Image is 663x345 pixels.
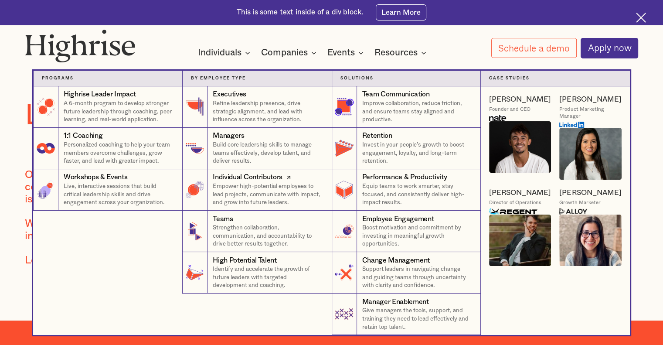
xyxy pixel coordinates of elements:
[559,95,621,104] a: [PERSON_NAME]
[33,86,182,128] a: Highrise Leader ImpactA 6-month program to develop stronger future leadership through coaching, p...
[261,48,319,58] div: Companies
[362,182,472,207] p: Equip teams to work smarter, stay focused, and consistently deliver high-impact results.
[261,48,308,58] div: Companies
[362,307,472,331] p: Give managers the tools, support, and training they need to lead effectively and retain top talent.
[213,214,233,224] div: Teams
[489,188,551,198] a: [PERSON_NAME]
[332,128,481,169] a: RetentionInvest in your people’s growth to boost engagement, loyalty, and long-term retention.
[213,89,246,99] div: Executives
[70,54,593,335] nav: Companies
[64,131,102,141] div: 1:1 Coaching
[332,294,481,335] a: Manager EnablementGive managers the tools, support, and training they need to lead effectively an...
[332,252,481,294] a: Change ManagementSupport leaders in navigating change and guiding teams through uncertainty with ...
[198,48,241,58] div: Individuals
[182,211,331,252] a: TeamsStrengthen collaboration, communication, and accountability to drive better results together.
[362,214,434,224] div: Employee Engagement
[489,76,530,80] strong: Case Studies
[33,169,182,211] a: Workshops & EventsLive, interactive sessions that build critical leadership skills and drive enga...
[559,199,600,206] div: Growth Marketer
[64,99,174,124] p: A 6-month program to develop stronger future leadership through coaching, peer learning, and real...
[182,252,331,294] a: High Potential TalentIdentify and accelerate the growth of future leaders with targeted developme...
[374,48,418,58] div: Resources
[489,106,530,113] div: Founder and CEO
[213,256,276,266] div: High Potential Talent
[33,128,182,169] a: 1:1 CoachingPersonalized coaching to help your team members overcome challenges, grow faster, and...
[332,211,481,252] a: Employee EngagementBoost motivation and commitment by investing in meaningful growth opportunities.
[25,169,307,279] div: Our Highrise team has over 100+ years of collective coaching and leadership experience. Helping l...
[213,182,323,207] p: Empower high-potential employees to lead projects, communicate with impact, and grow into future ...
[25,29,136,63] img: Highrise logo
[182,169,331,211] a: Individual ContributorsEmpower high-potential employees to lead projects, communicate with impact...
[25,99,331,131] h1: Learn more about us.
[182,128,331,169] a: ManagersBuild core leadership skills to manage teams effectively, develop talent, and deliver res...
[340,76,374,80] strong: Solutions
[213,99,323,124] p: Refine leadership presence, drive strategic alignment, and lead with influence across the organiz...
[64,182,174,207] p: Live, interactive sessions that build critical leadership skills and drive engagement across your...
[237,7,364,17] div: This is some text inside of a div block.
[559,188,621,198] a: [PERSON_NAME]
[491,38,577,58] a: Schedule a demo
[213,265,323,290] p: Identify and accelerate the growth of future leaders with targeted development and coaching.
[327,48,355,58] div: Events
[374,48,429,58] div: Resources
[362,89,430,99] div: Team Communication
[198,48,253,58] div: Individuals
[362,256,430,266] div: Change Management
[362,131,392,141] div: Retention
[376,4,427,20] a: Learn More
[362,297,429,307] div: Manager Enablement
[191,76,246,80] strong: By Employee Type
[489,199,541,206] div: Director of Operations
[559,106,622,119] div: Product Marketing Manager
[362,141,472,165] p: Invest in your people’s growth to boost engagement, loyalty, and long-term retention.
[489,95,551,104] a: [PERSON_NAME]
[213,141,323,165] p: Build core leadership skills to manage teams effectively, develop talent, and deliver results.
[362,99,472,124] p: Improve collaboration, reduce friction, and ensure teams stay aligned and productive.
[362,224,472,248] p: Boost motivation and commitment by investing in meaningful growth opportunities.
[213,224,323,248] p: Strengthen collaboration, communication, and accountability to drive better results together.
[362,172,447,182] div: Performance & Productivity
[362,265,472,290] p: Support leaders in navigating change and guiding teams through uncertainty with clarity and confi...
[64,141,174,165] p: Personalized coaching to help your team members overcome challenges, grow faster, and lead with g...
[332,169,481,211] a: Performance & ProductivityEquip teams to work smarter, stay focused, and consistently deliver hig...
[42,76,74,80] strong: Programs
[64,172,127,182] div: Workshops & Events
[213,131,244,141] div: Managers
[182,86,331,128] a: ExecutivesRefine leadership presence, drive strategic alignment, and lead with influence across t...
[636,13,646,23] img: Cross icon
[332,86,481,128] a: Team CommunicationImprove collaboration, reduce friction, and ensure teams stay aligned and produ...
[64,89,136,99] div: Highrise Leader Impact
[581,38,638,58] a: Apply now
[213,172,282,182] div: Individual Contributors
[327,48,366,58] div: Events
